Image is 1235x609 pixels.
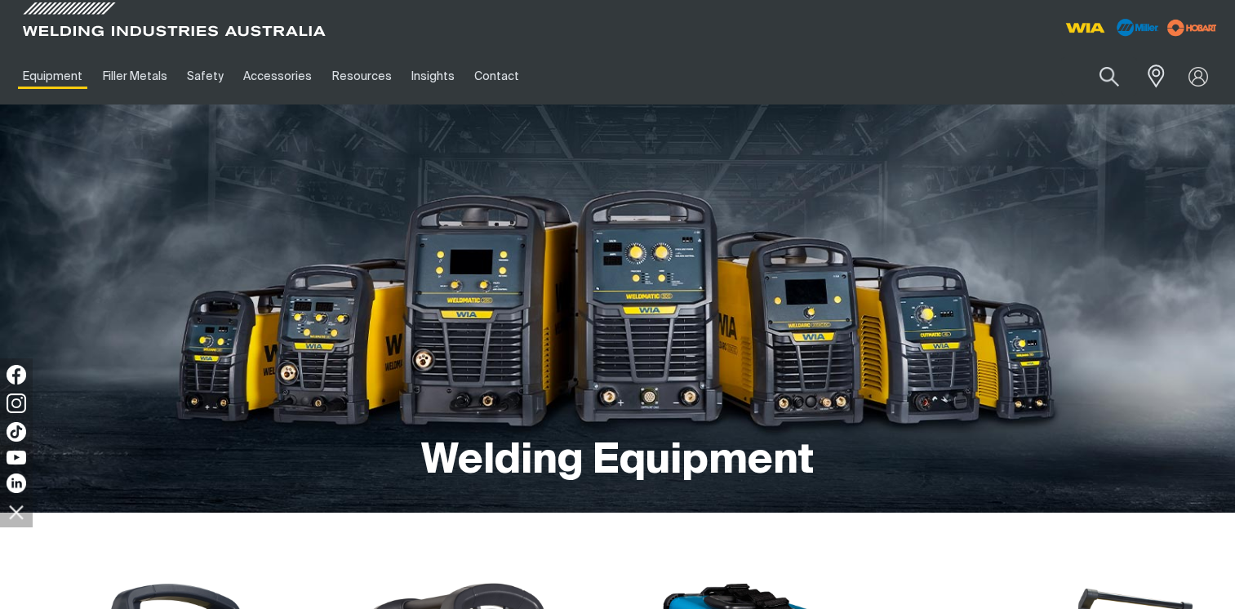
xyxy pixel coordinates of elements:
[7,393,26,413] img: Instagram
[7,365,26,385] img: Facebook
[421,435,814,488] h1: Welding Equipment
[7,473,26,493] img: LinkedIn
[233,48,322,104] a: Accessories
[1162,16,1222,40] img: miller
[7,422,26,442] img: TikTok
[1082,57,1137,96] button: Search products
[13,48,920,104] nav: Main
[464,48,529,104] a: Contact
[7,451,26,465] img: YouTube
[1061,57,1137,96] input: Product name or item number...
[402,48,464,104] a: Insights
[177,48,233,104] a: Safety
[13,48,92,104] a: Equipment
[92,48,176,104] a: Filler Metals
[2,498,30,526] img: hide socials
[322,48,402,104] a: Resources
